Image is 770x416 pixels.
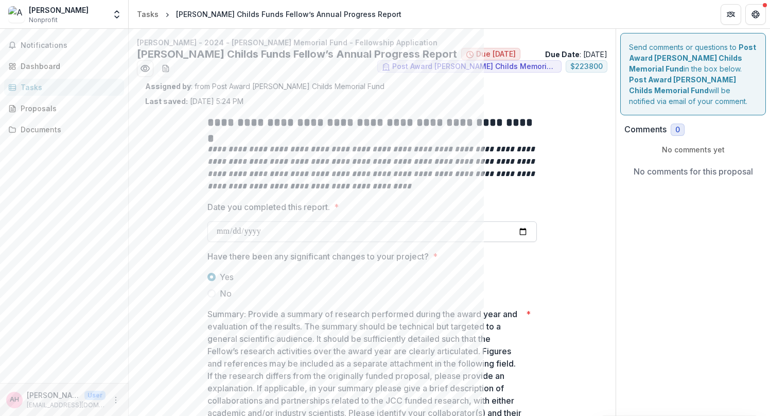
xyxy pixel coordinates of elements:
[4,58,124,75] a: Dashboard
[620,33,766,115] div: Send comments or questions to in the box below. will be notified via email of your comment.
[207,250,429,263] p: Have there been any significant changes to your project?
[145,81,599,92] p: : from Post Award [PERSON_NAME] Childs Memorial Fund
[110,4,124,25] button: Open entity switcher
[110,394,122,406] button: More
[137,48,457,60] h2: [PERSON_NAME] Childs Funds Fellow’s Annual Progress Report
[624,144,762,155] p: No comments yet
[629,75,736,95] strong: Post Award [PERSON_NAME] Childs Memorial Fund
[220,271,234,283] span: Yes
[157,60,174,77] button: download-word-button
[624,125,667,134] h2: Comments
[545,49,607,60] p: : [DATE]
[4,100,124,117] a: Proposals
[4,79,124,96] a: Tasks
[21,82,116,93] div: Tasks
[27,401,106,410] p: [EMAIL_ADDRESS][DOMAIN_NAME]
[634,165,753,178] p: No comments for this proposal
[145,96,243,107] p: [DATE] 5:24 PM
[27,390,80,401] p: [PERSON_NAME]
[29,15,58,25] span: Nonprofit
[21,61,116,72] div: Dashboard
[4,121,124,138] a: Documents
[220,287,232,300] span: No
[4,37,124,54] button: Notifications
[721,4,741,25] button: Partners
[392,62,557,71] span: Post Award [PERSON_NAME] Childs Memorial Fund
[10,396,19,403] div: Amer Hossain
[570,62,603,71] span: $ 223800
[137,9,159,20] div: Tasks
[29,5,89,15] div: [PERSON_NAME]
[675,126,680,134] span: 0
[137,37,607,48] p: [PERSON_NAME] - 2024 - [PERSON_NAME] Memorial Fund - Fellowship Application
[133,7,406,22] nav: breadcrumb
[145,82,191,91] strong: Assigned by
[84,391,106,400] p: User
[21,103,116,114] div: Proposals
[21,124,116,135] div: Documents
[207,201,330,213] p: Date you completed this report.
[145,97,188,106] strong: Last saved:
[21,41,120,50] span: Notifications
[745,4,766,25] button: Get Help
[133,7,163,22] a: Tasks
[137,60,153,77] button: Preview 9266131d-1c73-4055-989d-39c59bb1b1d2.pdf
[545,50,580,59] strong: Due Date
[8,6,25,23] img: Amer Azim Hossain
[476,50,516,59] span: Due [DATE]
[176,9,401,20] div: [PERSON_NAME] Childs Funds Fellow’s Annual Progress Report
[629,43,756,73] strong: Post Award [PERSON_NAME] Childs Memorial Fund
